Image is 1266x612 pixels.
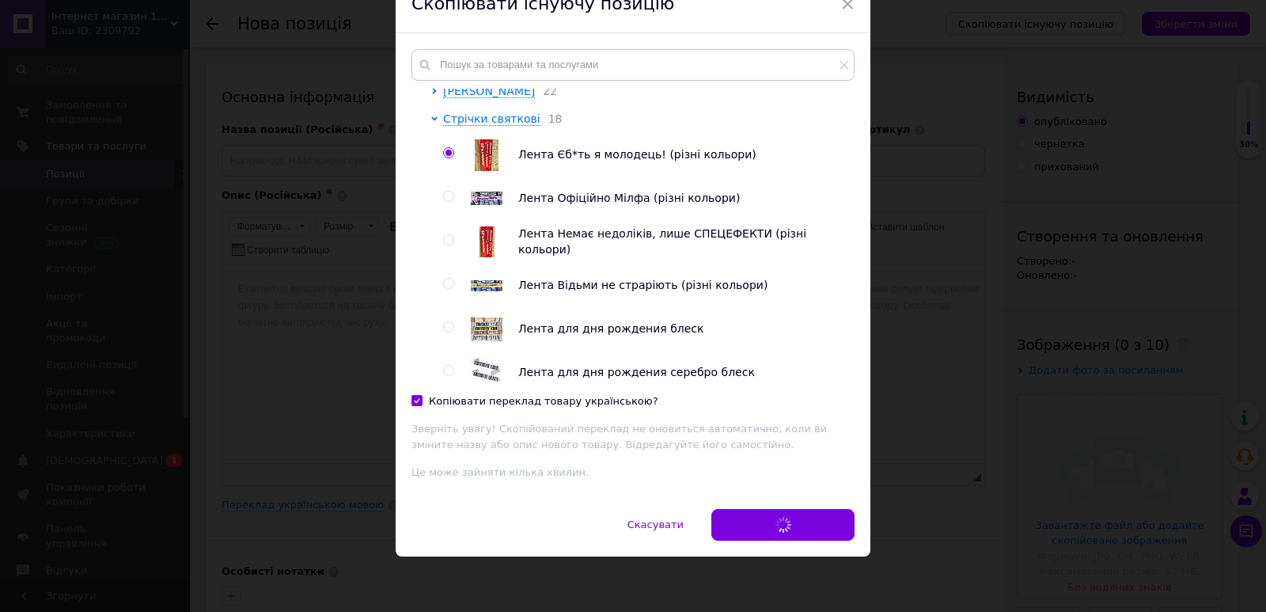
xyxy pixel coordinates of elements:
img: Лента Відьми не страріють (різні кольори) [471,280,502,291]
span: 22 [535,85,557,97]
img: Лента для дня рождения серебро блеск [471,357,502,389]
div: Копіювати переклад товару українською? [429,394,658,409]
img: Лента Немає недоліків, лише СПЕЦЕФЕКТИ (різні кольори) [479,226,495,257]
img: Лента для дня рождения блеск [471,317,502,341]
span: Це може зайняти кілька хвилин. [411,466,589,478]
span: Лента Відьми не страріють (різні кольори) [518,279,768,291]
span: [PERSON_NAME] [443,85,535,97]
span: Лента для дня рождения серебро блеск [518,366,755,378]
span: Стрічки святкові [443,112,540,125]
input: Пошук за товарами та послугами [411,49,855,81]
span: Лента Єб*ть я молодець! (різні кольори) [518,148,756,161]
span: Скасувати [627,519,684,530]
span: 18 [540,112,563,125]
body: Редактор, 9D483FE0-0365-4F10-A859-761D32E6613F [16,16,746,32]
img: Лента Єб*ть я молодець! (різні кольори) [475,139,498,171]
button: Скасувати [611,509,700,541]
span: Лента для дня рождения блеск [518,322,704,335]
span: Лента Офіційно Мілфа (різні кольори) [518,192,740,204]
span: Лента Немає недоліків, лише СПЕЦЕФЕКТИ (різні кольори) [518,227,806,256]
img: Лента Офіційно Мілфа (різні кольори) [471,192,502,205]
span: Зверніть увагу! Скопійований переклад не оновиться автоматично, коли ви зміните назву або опис но... [411,423,827,450]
